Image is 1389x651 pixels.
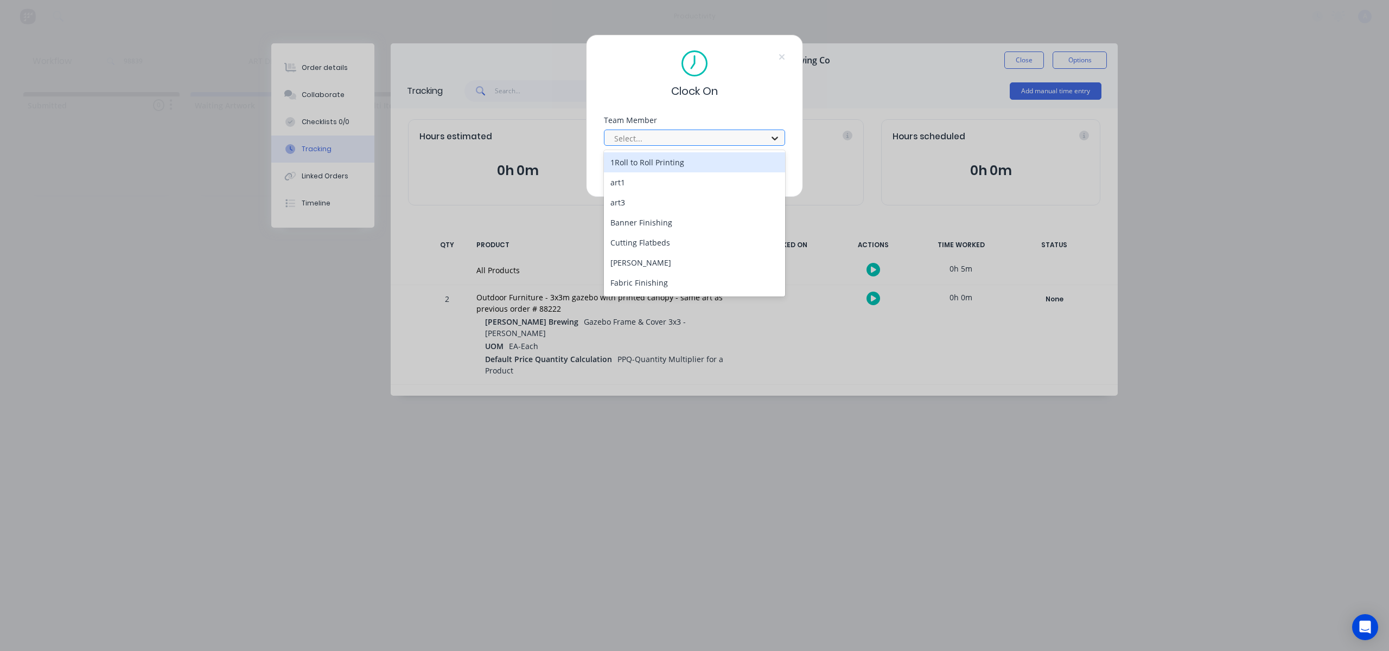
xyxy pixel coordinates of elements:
div: Team Member [604,117,785,124]
div: [PERSON_NAME] [604,253,785,273]
div: Open Intercom Messenger [1352,614,1378,640]
div: 1Roll to Roll Printing [604,152,785,172]
div: art3 [604,192,785,212]
span: Clock On [671,83,718,99]
div: Fabric Finishing [604,273,785,293]
div: Cutting Flatbeds [604,233,785,253]
div: art1 [604,172,785,192]
div: Fabrication [604,293,785,313]
div: Banner Finishing [604,212,785,233]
